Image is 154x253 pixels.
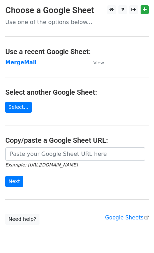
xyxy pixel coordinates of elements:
a: Need help? [5,214,39,225]
h4: Copy/paste a Google Sheet URL: [5,136,149,145]
small: Example: [URL][DOMAIN_NAME] [5,162,78,167]
h4: Use a recent Google Sheet: [5,47,149,56]
a: Select... [5,102,32,113]
h4: Select another Google Sheet: [5,88,149,96]
input: Paste your Google Sheet URL here [5,147,145,161]
h3: Choose a Google Sheet [5,5,149,16]
small: View [93,60,104,65]
a: MergeMail [5,59,37,66]
p: Use one of the options below... [5,18,149,26]
a: Google Sheets [105,214,149,221]
input: Next [5,176,23,187]
a: View [86,59,104,66]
